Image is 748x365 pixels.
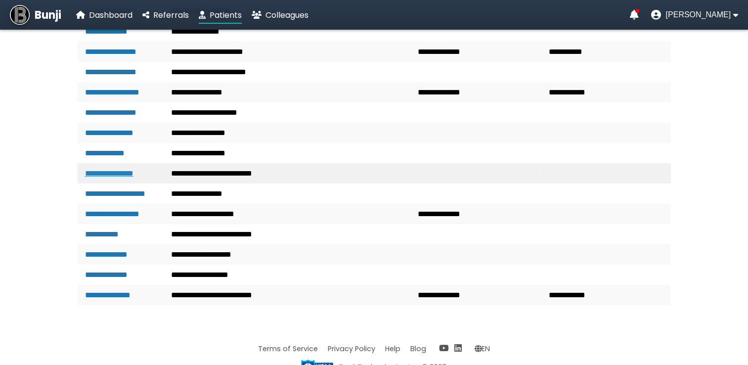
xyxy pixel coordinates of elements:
a: Dashboard [76,9,132,21]
a: LinkedIn [454,342,462,354]
button: User menu [651,10,738,20]
span: Colleagues [265,9,308,21]
span: Referrals [153,9,189,21]
a: YouTube [439,342,448,354]
a: Terms of Service [258,344,318,354]
a: Help [385,344,400,354]
span: [PERSON_NAME] [665,10,731,19]
a: Referrals [142,9,189,21]
a: Notifications [629,10,638,20]
a: Patients [199,9,242,21]
a: Bunji [10,5,61,25]
span: Dashboard [89,9,132,21]
img: Bunji Dental Referral Management [10,5,30,25]
span: Change language [475,344,490,354]
a: Blog [410,344,426,354]
span: Patients [210,9,242,21]
a: Colleagues [252,9,308,21]
span: Bunji [35,7,61,23]
a: Privacy Policy [328,344,375,354]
